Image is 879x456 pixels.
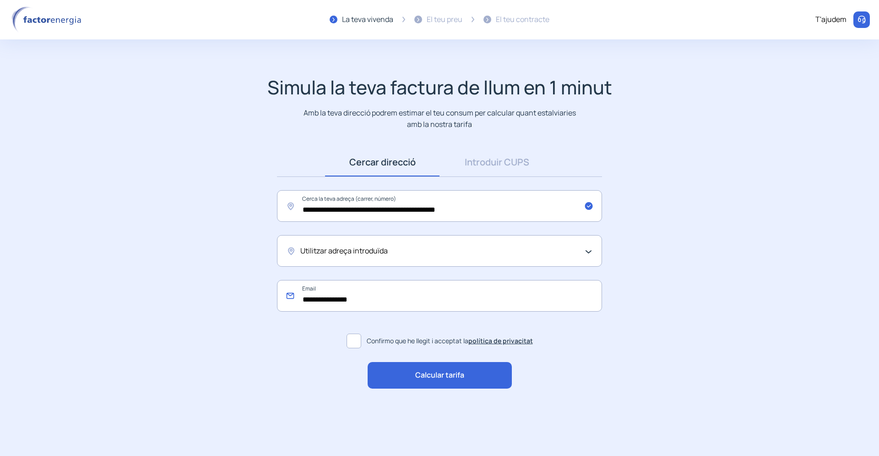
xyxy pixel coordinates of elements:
[857,15,866,24] img: llamar
[815,14,846,26] div: T'ajudem
[427,14,462,26] div: El teu preu
[496,14,549,26] div: El teu contracte
[342,14,393,26] div: La teva vivenda
[325,148,439,176] a: Cercar direcció
[367,336,533,346] span: Confirmo que he llegit i acceptat la
[300,245,388,257] span: Utilitzar adreça introduïda
[468,336,533,345] a: política de privacitat
[415,369,464,381] span: Calcular tarifa
[267,76,612,99] h1: Simula la teva factura de llum en 1 minut
[439,148,554,176] a: Introduir CUPS
[302,107,578,130] p: Amb la teva direcció podrem estimar el teu consum per calcular quant estalviaries amb la nostra t...
[9,6,87,33] img: logo factor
